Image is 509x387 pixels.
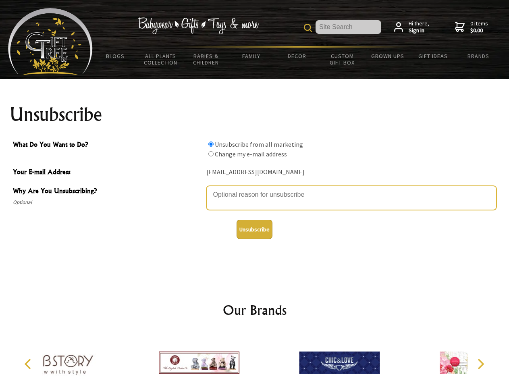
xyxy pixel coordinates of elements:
[13,139,202,151] span: What Do You Want to Do?
[183,48,229,71] a: Babies & Children
[206,186,497,210] textarea: Why Are You Unsubscribing?
[8,8,93,75] img: Babyware - Gifts - Toys and more...
[206,166,497,179] div: [EMAIL_ADDRESS][DOMAIN_NAME]
[13,186,202,198] span: Why Are You Unsubscribing?
[16,300,493,320] h2: Our Brands
[409,20,429,34] span: Hi there,
[455,20,488,34] a: 0 items$0.00
[215,140,303,148] label: Unsubscribe from all marketing
[274,48,320,64] a: Decor
[237,220,272,239] button: Unsubscribe
[472,355,489,373] button: Next
[320,48,365,71] a: Custom Gift Box
[470,27,488,34] strong: $0.00
[365,48,410,64] a: Grown Ups
[229,48,274,64] a: Family
[138,48,184,71] a: All Plants Collection
[316,20,381,34] input: Site Search
[208,141,214,147] input: What Do You Want to Do?
[470,20,488,34] span: 0 items
[304,24,312,32] img: product search
[20,355,38,373] button: Previous
[208,151,214,156] input: What Do You Want to Do?
[410,48,456,64] a: Gift Ideas
[456,48,501,64] a: Brands
[93,48,138,64] a: BLOGS
[10,105,500,124] h1: Unsubscribe
[394,20,429,34] a: Hi there,Sign in
[13,167,202,179] span: Your E-mail Address
[409,27,429,34] strong: Sign in
[215,150,287,158] label: Change my e-mail address
[138,17,259,34] img: Babywear - Gifts - Toys & more
[13,198,202,207] span: Optional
